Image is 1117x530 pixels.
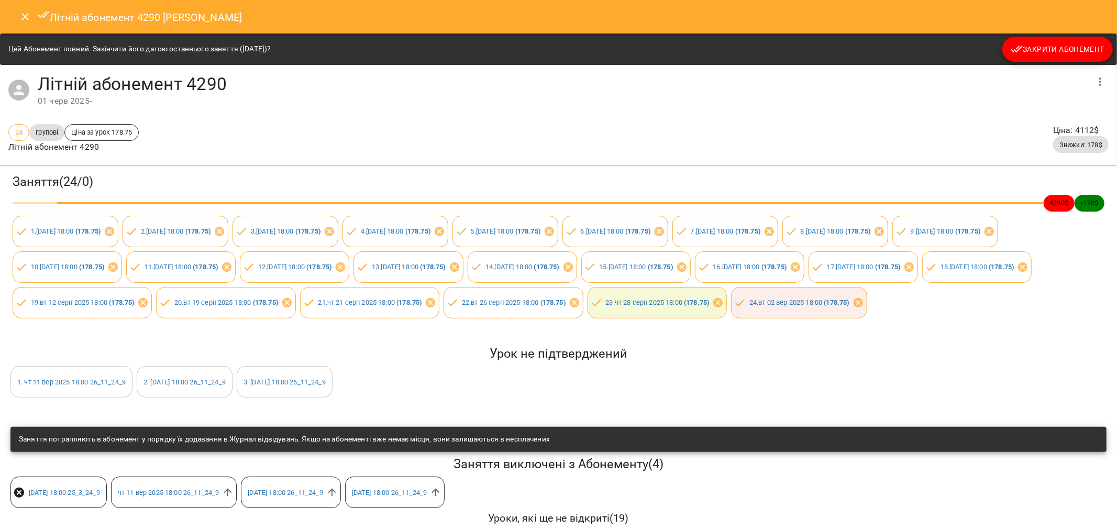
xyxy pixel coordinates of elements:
div: 15.[DATE] 18:00 (178.75) [581,251,691,283]
div: 14.[DATE] 18:00 (178.75) [468,251,577,283]
div: 19.вт 12 серп 2025 18:00 (178.75) [13,287,152,318]
b: ( 178.75 ) [396,299,422,306]
a: 7.[DATE] 18:00 (178.75) [691,227,760,235]
a: 6.[DATE] 18:00 (178.75) [581,227,650,235]
div: 01 черв 2025 - [38,95,1088,107]
div: 2.[DATE] 18:00 (178.75) [123,216,228,247]
div: 11.[DATE] 18:00 (178.75) [126,251,236,283]
a: [DATE] 18:00 25_3_24_9 [29,489,100,496]
span: Знижки: 178$ [1053,140,1109,150]
b: ( 178.75 ) [540,299,566,306]
div: [DATE] 18:00 26_11_24_9 [241,477,340,508]
b: ( 178.75 ) [735,227,760,235]
a: чт 11 вер 2025 18:00 26_11_24_9 [118,489,219,496]
b: ( 178.75 ) [625,227,650,235]
b: ( 178.75 ) [420,263,445,271]
div: 6.[DATE] 18:00 (178.75) [562,216,668,247]
a: 20.вт 19 серп 2025 18:00 (178.75) [174,299,278,306]
b: ( 178.75 ) [989,263,1014,271]
a: 1. чт 11 вер 2025 18:00 26_11_24_9 [17,378,126,386]
b: ( 178.75 ) [534,263,559,271]
a: [DATE] 18:00 26_11_24_9 [248,489,323,496]
a: 4.[DATE] 18:00 (178.75) [361,227,430,235]
a: 9.[DATE] 18:00 (178.75) [911,227,980,235]
div: 1.[DATE] 18:00 (178.75) [13,216,118,247]
h3: Заняття ( 24 / 0 ) [13,174,1104,190]
h6: Літній абонемент 4290 [PERSON_NAME] [38,8,242,26]
a: 8.[DATE] 18:00 (178.75) [801,227,870,235]
a: 21.чт 21 серп 2025 18:00 (178.75) [318,299,422,306]
div: 9.[DATE] 18:00 (178.75) [892,216,998,247]
span: Ціна за урок 178.75 [65,127,138,137]
a: 18.[DATE] 18:00 (178.75) [941,263,1014,271]
span: 24 [9,127,29,137]
b: ( 178.75 ) [875,263,900,271]
span: Закрити Абонемент [1011,43,1104,56]
div: 5.[DATE] 18:00 (178.75) [452,216,558,247]
h5: Урок не підтверджений [10,346,1107,362]
div: 3.[DATE] 18:00 (178.75) [233,216,338,247]
a: 2. [DATE] 18:00 26_11_24_9 [143,378,226,386]
a: 2.[DATE] 18:00 (178.75) [141,227,211,235]
div: [DATE] 18:00 26_11_24_9 [345,477,445,508]
div: 13.[DATE] 18:00 (178.75) [353,251,463,283]
b: ( 178.75 ) [185,227,211,235]
a: 3. [DATE] 18:00 26_11_24_9 [244,378,326,386]
b: ( 178.75 ) [295,227,320,235]
div: 16.[DATE] 18:00 (178.75) [695,251,804,283]
button: Закрити Абонемент [1002,37,1113,62]
div: Цей Абонемент повний. Закінчити його датою останнього заняття ([DATE])? [8,40,271,59]
a: 17.[DATE] 18:00 (178.75) [827,263,901,271]
a: 22.вт 26 серп 2025 18:00 (178.75) [462,299,566,306]
b: ( 178.75 ) [761,263,787,271]
div: 10.[DATE] 18:00 (178.75) [13,251,122,283]
a: 1.[DATE] 18:00 (178.75) [31,227,101,235]
a: 16.[DATE] 18:00 (178.75) [713,263,787,271]
a: 11.[DATE] 18:00 (178.75) [145,263,218,271]
b: ( 178.75 ) [253,299,278,306]
a: 3.[DATE] 18:00 (178.75) [251,227,320,235]
a: 13.[DATE] 18:00 (178.75) [372,263,446,271]
div: 4.[DATE] 18:00 (178.75) [342,216,448,247]
a: [DATE] 18:00 26_11_24_9 [352,489,427,496]
a: 15.[DATE] 18:00 (178.75) [599,263,673,271]
b: ( 178.75 ) [845,227,870,235]
span: 4290 $ [1044,198,1075,208]
b: ( 178.75 ) [79,263,104,271]
div: 8.[DATE] 18:00 (178.75) [782,216,888,247]
span: -178 $ [1075,198,1104,208]
div: чт 11 вер 2025 18:00 26_11_24_9 [111,477,237,508]
a: 12.[DATE] 18:00 (178.75) [258,263,332,271]
a: 10.[DATE] 18:00 (178.75) [31,263,105,271]
div: 21.чт 21 серп 2025 18:00 (178.75) [300,287,439,318]
div: 18.[DATE] 18:00 (178.75) [922,251,1032,283]
b: ( 178.75 ) [955,227,980,235]
b: ( 178.75 ) [405,227,430,235]
div: 24.вт 02 вер 2025 18:00 (178.75) [731,287,867,318]
button: Close [13,4,38,29]
span: групові [29,127,64,137]
div: 17.[DATE] 18:00 (178.75) [809,251,918,283]
a: 14.[DATE] 18:00 (178.75) [485,263,559,271]
b: ( 178.75 ) [515,227,540,235]
b: ( 178.75 ) [75,227,101,235]
b: ( 178.75 ) [109,299,134,306]
b: ( 178.75 ) [648,263,673,271]
p: Ціна : 4112 $ [1053,124,1109,137]
b: ( 178.75 ) [306,263,331,271]
p: Літній абонемент 4290 [8,141,139,153]
h6: Уроки, які ще не відкриті ( 19 ) [10,510,1107,526]
b: ( 178.75 ) [824,299,849,306]
div: 12.[DATE] 18:00 (178.75) [240,251,349,283]
a: 23.чт 28 серп 2025 18:00 (178.75) [606,299,710,306]
a: 19.вт 12 серп 2025 18:00 (178.75) [31,299,135,306]
h4: Літній абонемент 4290 [38,73,1088,95]
b: ( 178.75 ) [193,263,218,271]
div: 20.вт 19 серп 2025 18:00 (178.75) [156,287,295,318]
div: 22.вт 26 серп 2025 18:00 (178.75) [444,287,583,318]
b: ( 178.75 ) [684,299,709,306]
div: Заняття потрапляють в абонемент у порядку їх додавання в Журнал відвідувань. Якщо на абонементі в... [19,430,550,449]
a: 24.вт 02 вер 2025 18:00 (178.75) [749,299,849,306]
h5: Заняття виключені з Абонементу ( 4 ) [10,456,1107,472]
div: 7.[DATE] 18:00 (178.75) [672,216,778,247]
